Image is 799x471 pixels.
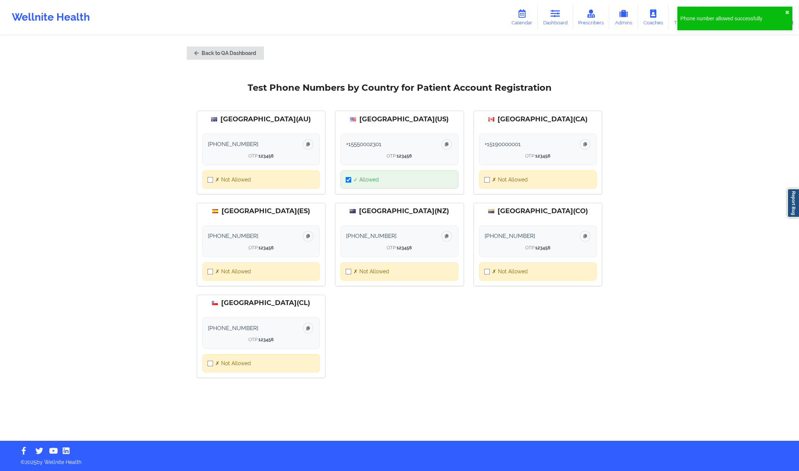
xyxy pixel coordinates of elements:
[669,5,703,30] a: Therapists
[208,232,258,240] span: [PHONE_NUMBER]
[187,46,264,60] a: Back to QA Dashboard
[573,5,610,30] a: Prescribers
[258,337,274,342] span: 123456
[303,323,313,333] button: Copy number without country code
[359,115,449,123] span: [GEOGRAPHIC_DATA] ( US )
[609,5,638,30] a: Admins
[215,360,251,367] span: ✗ Not Allowed
[258,153,274,159] span: 123456
[15,453,784,466] p: © 2025 by Wellnite Health
[221,299,310,307] span: [GEOGRAPHIC_DATA] ( CL )
[492,268,528,275] span: ✗ Not Allowed
[221,207,310,215] span: [GEOGRAPHIC_DATA] ( ES )
[535,153,551,159] span: 123456
[485,141,521,148] span: +15190000001
[638,5,669,30] a: Coaches
[353,268,389,275] span: ✗ Not Allowed
[208,152,315,160] div: OTP:
[353,176,379,183] span: ✓ Allowed
[258,245,274,250] span: 123456
[208,141,258,148] span: [PHONE_NUMBER]
[442,139,452,150] button: Copy number without country code
[397,245,412,250] span: 123456
[397,153,412,159] span: 123456
[303,139,313,150] button: Copy number without country code
[506,5,538,30] a: Calendar
[785,10,789,15] button: close
[220,115,311,123] span: [GEOGRAPHIC_DATA] ( AU )
[498,115,587,123] span: [GEOGRAPHIC_DATA] ( CA )
[208,336,315,343] div: OTP:
[215,176,251,183] span: ✗ Not Allowed
[680,15,785,22] div: Phone number allowed successfully
[580,139,590,150] button: Copy number without country code
[346,244,453,252] div: OTP:
[485,232,535,240] span: [PHONE_NUMBER]
[787,188,799,218] a: Report Bug
[359,207,449,215] span: [GEOGRAPHIC_DATA] ( NZ )
[208,244,315,252] div: OTP:
[442,231,452,242] button: Copy number without country code
[538,5,573,30] a: Dashboard
[346,232,397,240] span: [PHONE_NUMBER]
[535,245,551,250] span: 123456
[208,325,258,332] span: [PHONE_NUMBER]
[303,231,313,242] button: Copy number without country code
[580,231,590,242] button: Copy number without country code
[485,152,592,160] div: OTP:
[215,268,251,275] span: ✗ Not Allowed
[498,207,588,215] span: [GEOGRAPHIC_DATA] ( CO )
[492,176,528,183] span: ✗ Not Allowed
[485,244,592,252] div: OTP:
[197,56,602,94] h2: Test Phone Numbers by Country for Patient Account Registration
[346,152,453,160] div: OTP:
[346,141,381,148] span: +15550002301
